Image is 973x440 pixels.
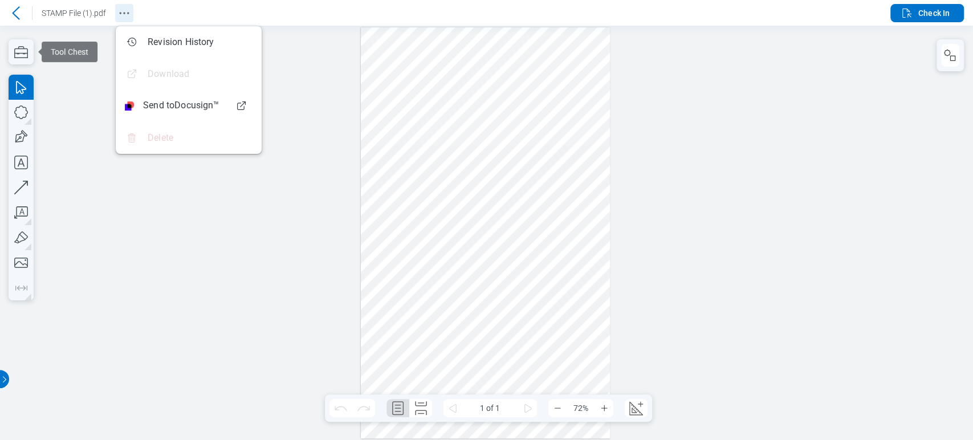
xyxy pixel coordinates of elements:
button: Redo [352,399,375,417]
img: Docusign Logo [125,101,134,111]
span: 1 of 1 [462,399,519,417]
button: Create Scale [625,399,648,417]
ul: Revision History [116,26,262,154]
button: Zoom In [595,399,613,417]
span: Delete [148,132,173,144]
div: Revision History [125,35,214,49]
button: Revision History [115,4,133,22]
button: Continuous Page Layout [409,399,432,417]
span: Send to Docusign™ [143,99,219,113]
span: Check In [918,7,950,19]
button: Single Page Layout [386,399,409,417]
button: Undo [329,399,352,417]
button: Check In [890,4,964,22]
span: STAMP File (1).pdf [42,9,106,18]
button: Zoom Out [548,399,567,417]
span: 72% [567,399,595,417]
div: Download [125,67,189,81]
